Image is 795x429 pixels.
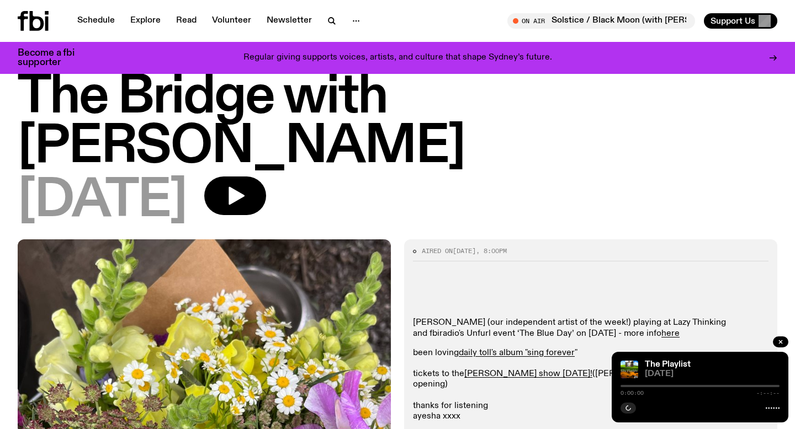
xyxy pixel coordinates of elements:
span: Aired on [422,246,453,255]
a: daily toll's album "sing forever [459,348,575,357]
span: [DATE] [645,370,780,378]
span: -:--:-- [756,390,780,396]
span: , 8:00pm [476,246,507,255]
button: Support Us [704,13,777,29]
a: Read [169,13,203,29]
span: [DATE] [18,176,187,226]
a: [PERSON_NAME] show [DATE]! [464,369,592,378]
span: [DATE] [453,246,476,255]
a: Schedule [71,13,121,29]
a: here [661,329,680,338]
p: [PERSON_NAME] (our independent artist of the week!) playing at Lazy Thinking and fbiradio's Unfur... [413,318,768,339]
h3: Become a fbi supporter [18,49,88,67]
span: Support Us [711,16,755,26]
span: 0:00:00 [621,390,644,396]
p: Regular giving supports voices, artists, and culture that shape Sydney’s future. [243,53,552,63]
a: Explore [124,13,167,29]
a: The Playlist [645,360,691,369]
a: Newsletter [260,13,319,29]
h1: The Bridge with [PERSON_NAME] [18,73,777,172]
button: On AirSolstice / Black Moon (with [PERSON_NAME]) [507,13,695,29]
a: Volunteer [205,13,258,29]
p: been loving " tickets to the ([PERSON_NAME] and jet city sports club opening) thanks for listenin... [413,348,768,422]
